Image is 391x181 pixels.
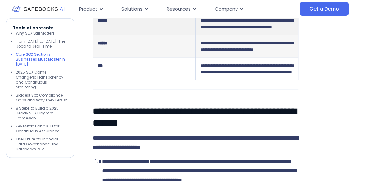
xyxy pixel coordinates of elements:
[79,6,97,13] span: Product
[215,6,238,13] span: Company
[74,3,300,15] div: Menu Toggle
[121,6,142,13] span: Solutions
[167,6,191,13] span: Resources
[16,39,68,49] li: From [DATE] to [DATE]: The Road to Real-Time
[16,52,68,67] li: Core SOX Sections Businesses Must Master in [DATE]
[16,106,68,121] li: 8 Steps to Build a 2025-Ready SOX Program Framework
[16,31,68,36] li: Why SOX Still Matters
[74,3,300,15] nav: Menu
[16,70,68,90] li: 2025 SOX Game-Changers: Transparency and Continuous Monitoring
[16,93,68,103] li: Biggest Sox Compliance Gaps and Why They Persist
[16,137,68,152] li: The Future of Financial Data Governance: The Safebooks POV
[309,6,339,12] span: Get a Demo
[16,124,68,134] li: Key Metrics and KPIs for Continuous Assurance
[13,25,68,31] p: Table of contents:
[300,2,349,16] a: Get a Demo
